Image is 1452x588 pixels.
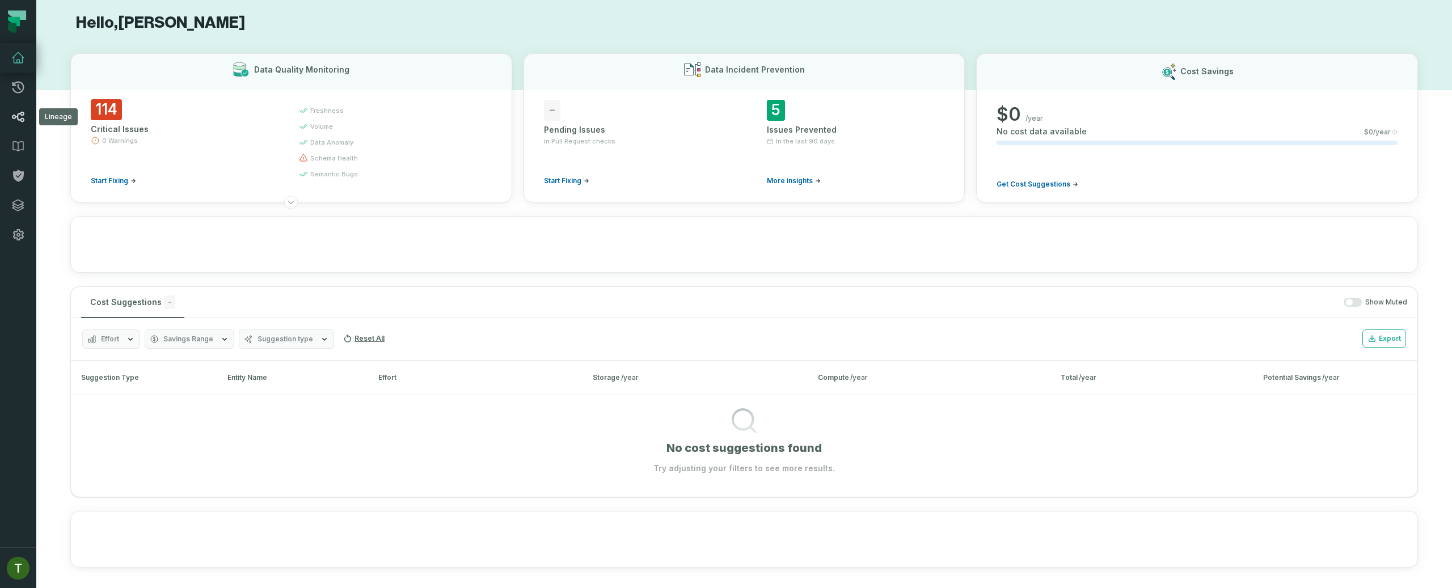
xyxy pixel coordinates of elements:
[258,335,313,344] span: Suggestion type
[189,298,1407,307] div: Show Muted
[544,124,721,136] div: Pending Issues
[1180,66,1234,77] h3: Cost Savings
[70,13,1418,33] h1: Hello, [PERSON_NAME]
[850,373,868,382] span: /year
[254,64,349,75] h3: Data Quality Monitoring
[70,53,512,202] button: Data Quality Monitoring114Critical Issues0 WarningsStart Fixingfreshnessvolumedata anomalyschema ...
[666,440,822,456] h1: No cost suggestions found
[767,176,813,185] span: More insights
[164,295,175,309] span: -
[767,176,821,185] a: More insights
[818,373,1040,383] div: Compute
[101,335,119,344] span: Effort
[91,176,136,185] a: Start Fixing
[310,154,358,163] span: schema health
[1364,128,1391,137] span: $ 0 /year
[91,99,122,120] span: 114
[1263,373,1412,383] div: Potential Savings
[976,53,1418,202] button: Cost Savings$0/yearNo cost data available$0/yearGet Cost Suggestions
[593,373,798,383] div: Storage
[91,124,278,135] div: Critical Issues
[997,180,1070,189] span: Get Cost Suggestions
[310,138,353,147] span: data anomaly
[39,108,78,125] div: Lineage
[81,287,184,318] button: Cost Suggestions
[524,53,965,202] button: Data Incident Prevention-Pending Issuesin Pull Request checksStart Fixing5Issues PreventedIn the ...
[310,106,344,115] span: freshness
[544,137,615,146] span: in Pull Request checks
[1025,114,1043,123] span: /year
[544,100,560,121] span: -
[1061,373,1243,383] div: Total
[1322,373,1340,382] span: /year
[102,136,138,145] span: 0 Warnings
[1362,329,1406,348] button: Export
[310,170,358,179] span: semantic bugs
[339,329,389,348] button: Reset All
[310,122,333,131] span: volume
[997,126,1087,137] span: No cost data available
[544,176,581,185] span: Start Fixing
[82,329,140,349] button: Effort
[997,103,1021,126] span: $ 0
[653,463,835,474] p: Try adjusting your filters to see more results.
[227,373,358,383] div: Entity Name
[1079,373,1096,382] span: /year
[621,373,639,382] span: /year
[705,64,805,75] h3: Data Incident Prevention
[997,180,1078,189] a: Get Cost Suggestions
[239,329,334,349] button: Suggestion type
[767,100,785,121] span: 5
[7,557,29,579] img: avatar of Tomer Galun
[163,335,213,344] span: Savings Range
[77,373,207,383] div: Suggestion Type
[91,176,128,185] span: Start Fixing
[378,373,572,383] div: Effort
[776,137,835,146] span: In the last 90 days
[767,124,944,136] div: Issues Prevented
[544,176,589,185] a: Start Fixing
[145,329,234,349] button: Savings Range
